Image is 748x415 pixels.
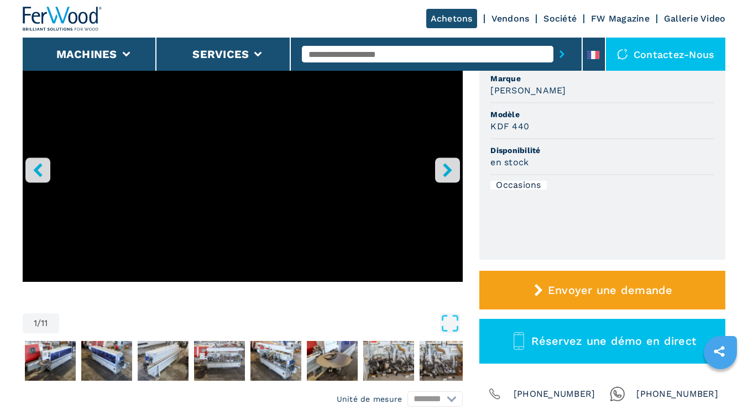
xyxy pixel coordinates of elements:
img: 68464121894939bc44f70fa4791cb65d [81,341,132,381]
img: 9a5896633f23cd4b4a3f445b71842867 [138,341,189,381]
img: 250cabe487f00c2b95a9845376833d21 [363,341,414,381]
button: Go to Slide 2 [23,339,78,383]
a: Gallerie Video [664,13,726,24]
span: [PHONE_NUMBER] [514,386,595,402]
span: Marque [490,73,714,84]
img: Phone [487,386,503,402]
button: Go to Slide 7 [305,339,360,383]
iframe: Plaqueuses De Chants Unilaterales reconditionnée - BRANDT KDF 440 - Ferwoodgroup - 007751 [23,34,463,282]
img: 34b3a954eac5a98fd5bdf37445d0a5c4 [25,341,76,381]
span: / [37,319,41,328]
iframe: Chat [701,365,740,407]
img: Whatsapp [610,386,625,402]
button: left-button [25,157,50,182]
h3: en stock [490,156,529,169]
img: Contactez-nous [617,49,628,60]
img: 62d12801186d993893537a77644a2352 [420,341,470,381]
nav: Thumbnail Navigation [23,339,463,383]
span: [PHONE_NUMBER] [636,386,718,402]
img: cc52fe345ae05ef9b0e8a2bf79283001 [307,341,358,381]
h3: KDF 440 [490,120,529,133]
button: submit-button [553,41,571,67]
em: Unité de mesure [337,393,402,405]
span: 11 [41,319,48,328]
a: FW Magazine [591,13,650,24]
button: Go to Slide 6 [248,339,304,383]
span: Envoyer une demande [548,283,673,297]
span: Modèle [490,109,714,120]
button: Go to Slide 9 [417,339,473,383]
span: 1 [34,319,37,328]
a: Société [543,13,577,24]
button: Réservez une démo en direct [479,319,725,364]
button: Go to Slide 3 [79,339,134,383]
button: Envoyer une demande [479,271,725,309]
button: Open Fullscreen [62,313,461,333]
img: Ferwood [23,7,102,31]
button: Go to Slide 8 [361,339,416,383]
button: Machines [56,48,117,61]
a: Achetons [426,9,477,28]
div: Go to Slide 1 [23,34,463,302]
span: Réservez une démo en direct [531,334,696,348]
h3: [PERSON_NAME] [490,84,566,97]
a: sharethis [705,338,733,365]
span: Disponibilité [490,145,714,156]
button: right-button [435,157,460,182]
a: Vendons [491,13,530,24]
div: Occasions [490,181,546,190]
div: Contactez-nous [606,38,726,71]
button: Go to Slide 4 [135,339,191,383]
button: Go to Slide 5 [192,339,247,383]
img: 26e853694a37491d33be277ad50b1f17 [250,341,301,381]
img: d827a1ecc67465094a359a117cc0c9d9 [194,341,245,381]
button: Services [192,48,249,61]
